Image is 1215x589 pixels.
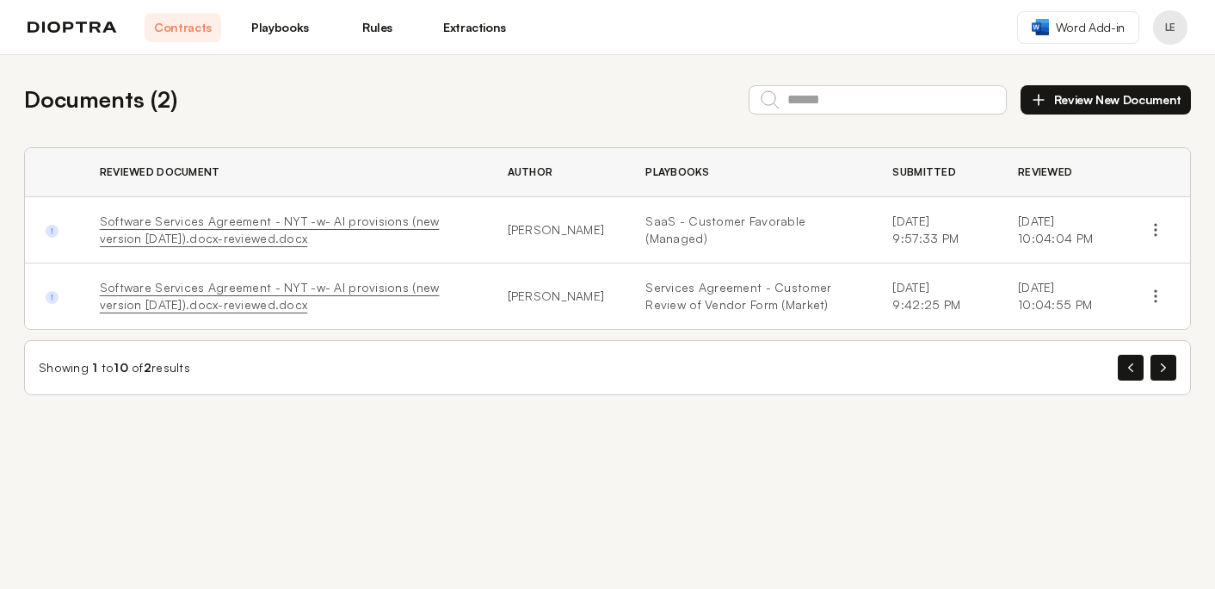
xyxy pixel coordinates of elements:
[872,263,997,330] td: [DATE] 9:42:25 PM
[46,225,59,238] img: Done
[997,197,1121,263] td: [DATE] 10:04:04 PM
[1056,19,1125,36] span: Word Add-in
[100,280,440,312] a: Software Services Agreement - NYT -w- AI provisions (new version [DATE]).docx-reviewed.docx
[1153,10,1187,45] button: Profile menu
[28,22,117,34] img: logo
[46,291,59,304] img: Done
[487,197,626,263] td: [PERSON_NAME]
[1017,11,1139,44] a: Word Add-in
[24,83,177,116] h2: Documents ( 2 )
[1021,85,1191,115] button: Review New Document
[625,148,872,197] th: Playbooks
[1118,355,1144,381] button: Previous
[79,148,487,197] th: Reviewed Document
[487,148,626,197] th: Author
[645,213,851,247] a: SaaS - Customer Favorable (Managed)
[997,148,1121,197] th: Reviewed
[39,359,190,376] div: Showing to of results
[436,13,513,42] a: Extractions
[100,214,440,245] a: Software Services Agreement - NYT -w- AI provisions (new version [DATE]).docx-reviewed.docx
[872,197,997,263] td: [DATE] 9:57:33 PM
[487,263,626,330] td: [PERSON_NAME]
[145,13,221,42] a: Contracts
[872,148,997,197] th: Submitted
[114,360,128,375] span: 10
[92,360,97,375] span: 1
[997,263,1121,330] td: [DATE] 10:04:55 PM
[144,360,151,375] span: 2
[242,13,318,42] a: Playbooks
[1032,19,1049,35] img: word
[339,13,416,42] a: Rules
[1150,355,1176,381] button: Next
[645,279,851,313] a: Services Agreement - Customer Review of Vendor Form (Market)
